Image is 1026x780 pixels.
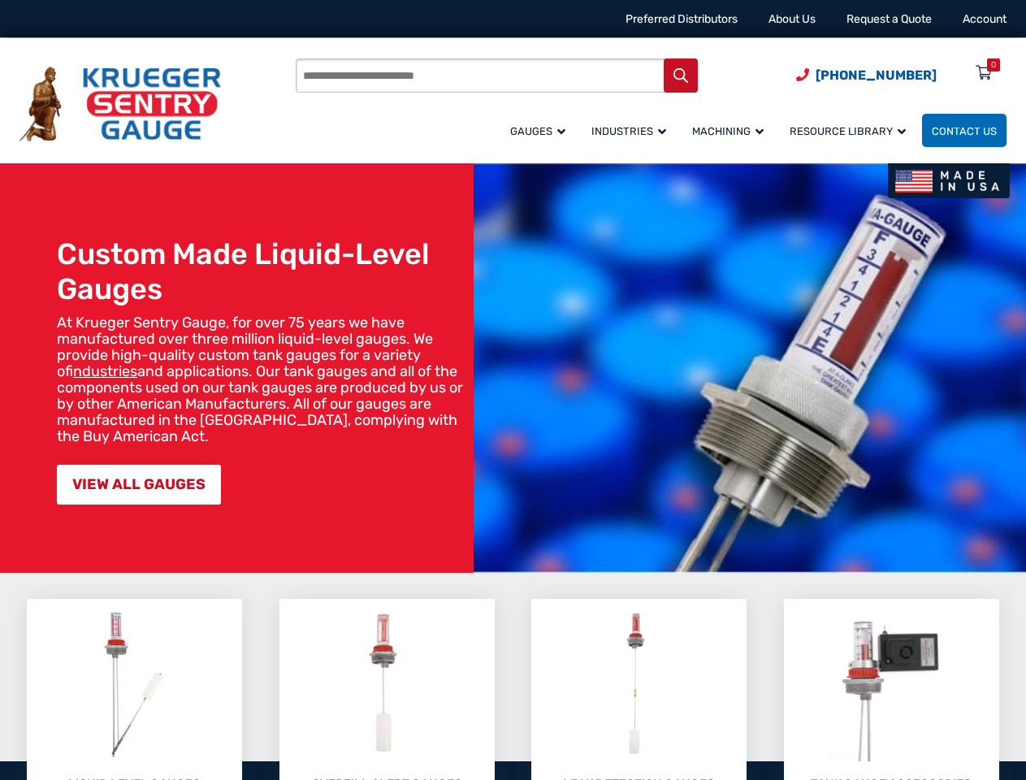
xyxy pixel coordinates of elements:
a: Resource Library [780,111,922,149]
p: At Krueger Sentry Gauge, for over 75 years we have manufactured over three million liquid-level g... [57,314,465,444]
a: Machining [682,111,780,149]
a: VIEW ALL GAUGES [57,465,221,505]
a: Industries [582,111,682,149]
a: Phone Number (920) 434-8860 [796,65,937,85]
img: bg_hero_bannerksentry [474,163,1026,573]
a: Account [963,12,1007,26]
img: Overfill Alert Gauges [351,607,423,761]
a: Contact Us [922,114,1007,147]
span: Contact Us [932,125,997,137]
a: Gauges [500,111,582,149]
a: industries [73,362,137,380]
h1: Custom Made Liquid-Level Gauges [57,236,465,306]
img: Krueger Sentry Gauge [19,67,221,141]
span: Industries [591,125,666,137]
a: Preferred Distributors [626,12,738,26]
span: [PHONE_NUMBER] [816,67,937,83]
a: About Us [768,12,816,26]
span: Machining [692,125,764,137]
span: Gauges [510,125,565,137]
img: Leak Detection Gauges [607,607,671,761]
img: Made In USA [888,163,1010,198]
span: Resource Library [790,125,906,137]
img: Liquid Level Gauges [91,607,177,761]
div: 0 [991,58,996,71]
img: Tank Gauge Accessories [826,607,957,761]
a: Request a Quote [846,12,932,26]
